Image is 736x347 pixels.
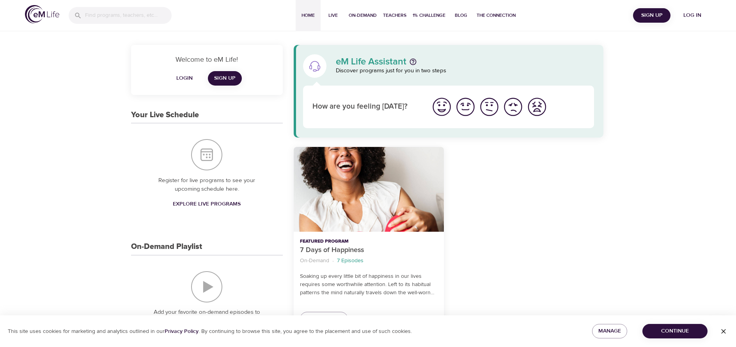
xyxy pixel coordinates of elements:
[526,96,548,118] img: worst
[294,147,444,232] button: 7 Days of Happiness
[165,328,199,335] a: Privacy Policy
[649,326,701,336] span: Continue
[337,257,364,265] p: 7 Episodes
[479,96,500,118] img: ok
[300,245,438,256] p: 7 Days of Happiness
[131,242,202,251] h3: On-Demand Playlist
[455,96,476,118] img: good
[173,199,241,209] span: Explore Live Programs
[300,257,329,265] p: On-Demand
[147,308,267,326] p: Add your favorite on-demand episodes to create a personalized playlist.
[191,271,222,302] img: On-Demand Playlist
[677,11,708,20] span: Log in
[413,11,445,20] span: 1% Challenge
[525,95,549,119] button: I'm feeling worst
[25,5,59,23] img: logo
[208,71,242,86] a: Sign Up
[454,95,477,119] button: I'm feeling good
[299,11,317,20] span: Home
[674,8,711,23] button: Log in
[598,326,621,336] span: Manage
[300,256,438,266] nav: breadcrumb
[477,95,501,119] button: I'm feeling ok
[300,272,438,297] p: Soaking up every little bit of happiness in our lives requires some worthwhile attention. Left to...
[300,238,438,245] p: Featured Program
[431,96,452,118] img: great
[306,314,342,324] span: View Details
[430,95,454,119] button: I'm feeling great
[336,66,594,75] p: Discover programs just for you in two steps
[592,324,627,338] button: Manage
[191,139,222,170] img: Your Live Schedule
[172,71,197,86] button: Login
[170,197,244,211] a: Explore Live Programs
[383,11,406,20] span: Teachers
[175,73,194,83] span: Login
[336,57,406,66] p: eM Life Assistant
[501,95,525,119] button: I'm feeling bad
[214,73,236,83] span: Sign Up
[633,8,670,23] button: Sign Up
[636,11,667,20] span: Sign Up
[502,96,524,118] img: bad
[642,324,708,338] button: Continue
[332,256,334,266] li: ·
[477,11,516,20] span: The Connection
[324,11,342,20] span: Live
[452,11,470,20] span: Blog
[312,101,420,113] p: How are you feeling [DATE]?
[147,176,267,194] p: Register for live programs to see your upcoming schedule here.
[300,312,348,326] a: View Details
[349,11,377,20] span: On-Demand
[309,60,321,72] img: eM Life Assistant
[140,54,273,65] p: Welcome to eM Life!
[85,7,172,24] input: Find programs, teachers, etc...
[131,111,199,120] h3: Your Live Schedule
